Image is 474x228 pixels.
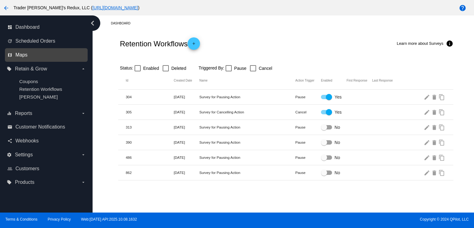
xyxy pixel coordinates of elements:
[2,4,10,12] mat-icon: arrow_back
[242,217,469,222] span: Copyright © 2024 QPilot, LLC
[439,168,446,177] mat-icon: content_copy
[7,166,12,171] i: people_outline
[7,122,86,132] a: email Customer Notifications
[171,65,186,72] span: Deleted
[19,87,62,92] a: Retention Workflows
[88,18,98,28] i: chevron_left
[7,138,12,143] i: share
[15,38,55,44] span: Scheduled Orders
[81,217,137,222] a: Web:[DATE] API:2025.10.08.1632
[199,155,295,159] mat-cell: Survey for Pausing Action
[15,24,39,30] span: Dashboard
[335,124,340,130] span: No
[424,122,431,132] mat-icon: edit
[335,94,342,100] span: Yes
[295,79,321,82] mat-header-cell: Action Trigger
[126,79,174,82] mat-header-cell: Id
[439,153,446,162] mat-icon: content_copy
[174,140,199,144] mat-cell: [DATE]
[295,155,321,159] mat-cell: Pause
[92,5,138,10] a: [URL][DOMAIN_NAME]
[7,111,12,116] i: equalizer
[5,217,37,222] a: Terms & Conditions
[48,217,71,222] a: Privacy Policy
[174,110,199,114] mat-cell: [DATE]
[424,137,431,147] mat-icon: edit
[431,137,439,147] mat-icon: delete
[126,155,174,159] mat-cell: 486
[372,79,398,82] mat-header-cell: Last Response
[15,179,34,185] span: Products
[7,53,12,57] i: map
[120,37,200,50] h2: Retention Workflows
[431,168,439,177] mat-icon: delete
[424,168,431,177] mat-icon: edit
[111,19,136,28] a: Dashboard
[424,92,431,102] mat-icon: edit
[335,109,342,115] span: Yes
[174,125,199,129] mat-cell: [DATE]
[321,79,347,82] mat-header-cell: Enabled
[174,155,199,159] mat-cell: [DATE]
[15,124,65,130] span: Customer Notifications
[126,110,174,114] mat-cell: 305
[15,66,47,72] span: Retain & Grow
[7,25,12,30] i: dashboard
[199,140,295,144] mat-cell: Survey for Pausing Action
[431,107,439,117] mat-icon: delete
[335,139,340,146] span: No
[7,180,12,185] i: local_offer
[431,122,439,132] mat-icon: delete
[199,79,295,82] mat-header-cell: Name
[234,65,247,72] span: Pause
[19,94,58,99] a: [PERSON_NAME]
[126,125,174,129] mat-cell: 313
[7,136,86,146] a: share Webhooks
[81,66,86,71] i: arrow_drop_down
[14,5,139,10] span: Trader [PERSON_NAME]'s Redux, LLC ( )
[81,111,86,116] i: arrow_drop_down
[199,125,295,129] mat-cell: Survey for Pausing Action
[7,66,12,71] i: local_offer
[120,65,133,70] span: Status:
[81,152,86,157] i: arrow_drop_down
[174,79,199,82] mat-header-cell: Created Date
[15,52,27,58] span: Maps
[81,180,86,185] i: arrow_drop_down
[7,125,12,129] i: email
[15,138,39,144] span: Webhooks
[174,171,199,175] mat-cell: [DATE]
[199,171,295,175] mat-cell: Survey for Pausing Action
[7,164,86,174] a: people_outline Customers
[295,171,321,175] mat-cell: Pause
[7,39,12,44] i: update
[15,152,33,158] span: Settings
[126,95,174,99] mat-cell: 304
[459,4,466,12] mat-icon: help
[335,154,340,161] span: No
[424,153,431,162] mat-icon: edit
[7,50,86,60] a: map Maps
[424,107,431,117] mat-icon: edit
[295,110,321,114] mat-cell: Cancel
[143,65,159,72] span: Enabled
[7,22,86,32] a: dashboard Dashboard
[126,171,174,175] mat-cell: 862
[431,153,439,162] mat-icon: delete
[295,95,321,99] mat-cell: Pause
[347,79,372,82] mat-header-cell: First Response
[446,40,453,47] mat-icon: info
[15,111,32,116] span: Reports
[199,110,295,114] mat-cell: Survey for Cancelling Action
[397,41,443,46] span: Learn more about Surveys
[295,140,321,144] mat-cell: Pause
[15,166,39,171] span: Customers
[259,65,272,72] span: Cancel
[190,41,197,49] mat-icon: add
[198,65,224,70] span: Triggered By:
[19,79,38,84] a: Coupons
[174,95,199,99] mat-cell: [DATE]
